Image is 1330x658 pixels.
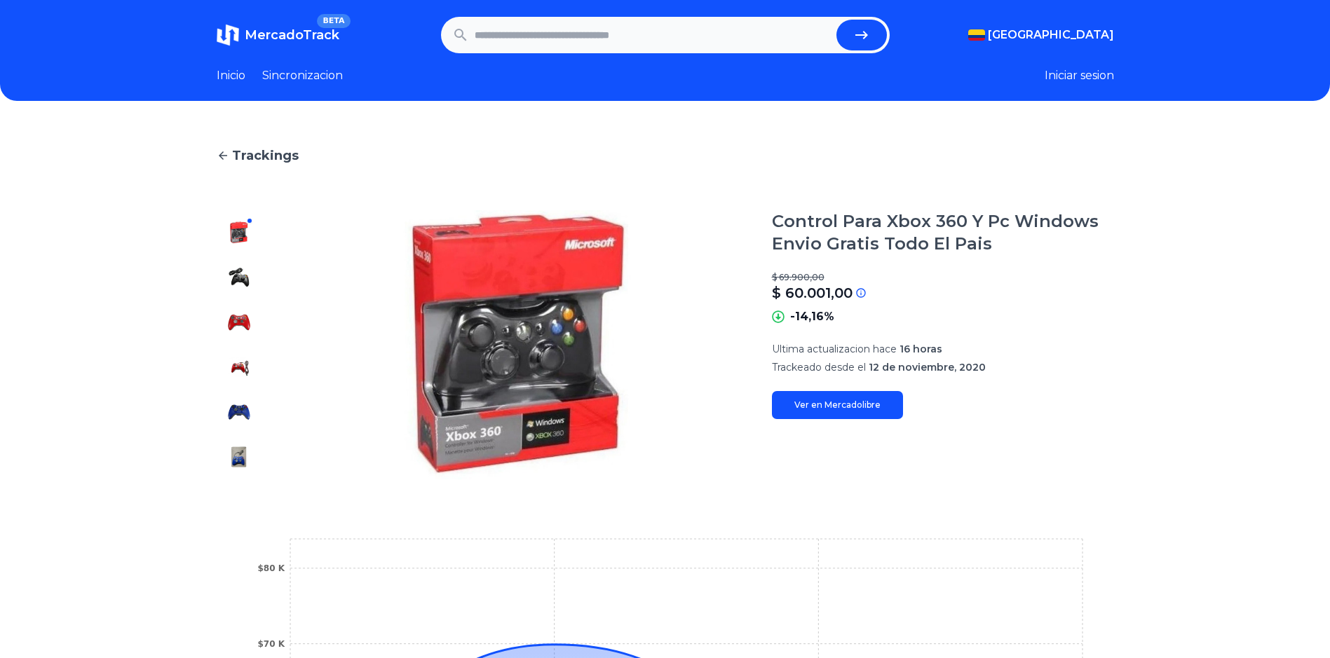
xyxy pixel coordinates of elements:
[869,361,986,373] span: 12 de noviembre, 2020
[988,27,1114,43] span: [GEOGRAPHIC_DATA]
[245,27,339,43] span: MercadoTrack
[900,343,942,355] span: 16 horas
[772,391,903,419] a: Ver en Mercadolibre
[257,639,285,649] tspan: $70 K
[790,308,834,325] p: -14,16%
[968,27,1114,43] button: [GEOGRAPHIC_DATA]
[772,343,897,355] span: Ultima actualizacion hace
[217,24,339,46] a: MercadoTrackBETA
[290,210,744,479] img: Control Para Xbox 360 Y Pc Windows Envio Gratis Todo El Pais
[228,446,250,468] img: Control Para Xbox 360 Y Pc Windows Envio Gratis Todo El Pais
[772,283,853,303] p: $ 60.001,00
[217,67,245,84] a: Inicio
[772,361,866,373] span: Trackeado desde el
[262,67,343,84] a: Sincronizacion
[228,221,250,244] img: Control Para Xbox 360 Y Pc Windows Envio Gratis Todo El Pais
[228,356,250,378] img: Control Para Xbox 360 Y Pc Windows Envio Gratis Todo El Pais
[968,29,985,41] img: Colombia
[257,563,285,573] tspan: $80 K
[317,14,350,28] span: BETA
[772,210,1114,255] h1: Control Para Xbox 360 Y Pc Windows Envio Gratis Todo El Pais
[217,146,1114,165] a: Trackings
[217,24,239,46] img: MercadoTrack
[228,311,250,334] img: Control Para Xbox 360 Y Pc Windows Envio Gratis Todo El Pais
[228,266,250,289] img: Control Para Xbox 360 Y Pc Windows Envio Gratis Todo El Pais
[228,401,250,423] img: Control Para Xbox 360 Y Pc Windows Envio Gratis Todo El Pais
[1045,67,1114,84] button: Iniciar sesion
[772,272,1114,283] p: $ 69.900,00
[232,146,299,165] span: Trackings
